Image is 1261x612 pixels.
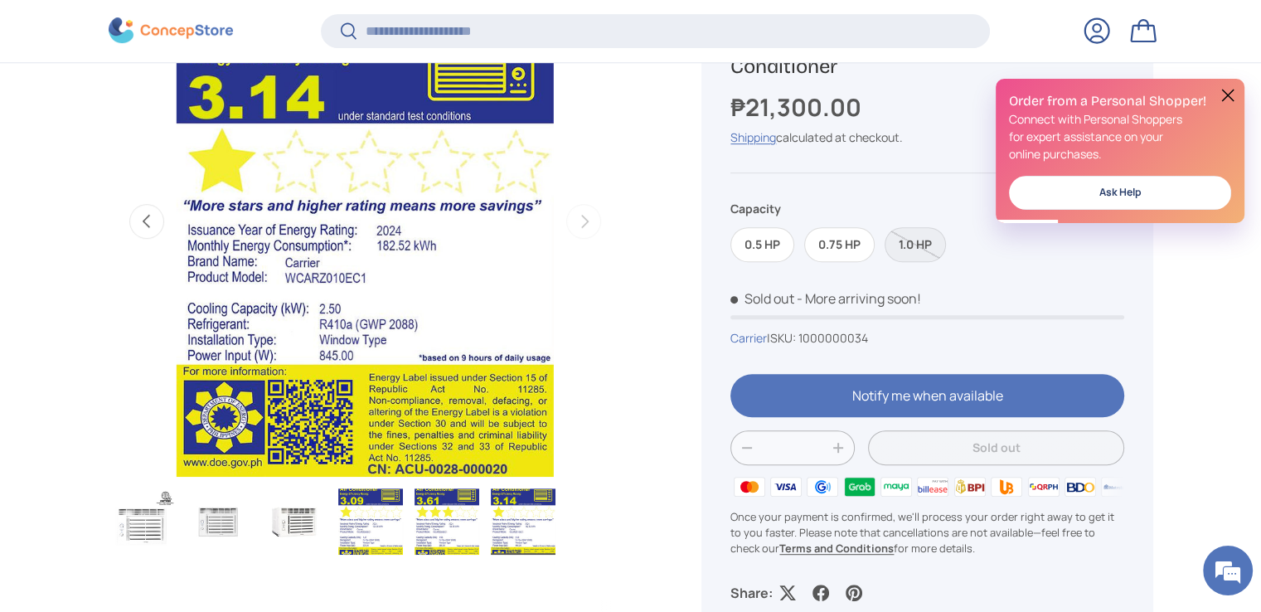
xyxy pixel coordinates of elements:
img: metrobank [1099,474,1135,498]
a: Ask Help [1009,176,1231,210]
legend: Capacity [730,200,781,217]
img: Carrier Optima Window Type Air Conditioner [109,488,174,555]
img: Carrier Optima Window Type Air Conditioner [415,488,479,555]
img: maya [878,474,914,498]
a: Terms and Conditions [779,541,894,556]
label: Sold out [885,227,946,263]
span: 1000000034 [798,330,868,346]
span: We're online! [96,194,229,362]
span: SKU: [770,330,796,346]
img: carrier-optima-green-window-type-aircon-unit-with-timer-full-view-concepstore [186,488,250,555]
span: Sold out [730,289,794,308]
div: Minimize live chat window [272,8,312,48]
p: - More arriving soon! [797,289,921,308]
img: bdo [1062,474,1099,498]
img: billease [914,474,951,498]
img: grabpay [841,474,877,498]
p: Share: [730,583,773,603]
img: gcash [804,474,841,498]
img: Carrier Optima Window Type Air Conditioner [338,488,403,555]
p: Connect with Personal Shoppers for expert assistance on your online purchases. [1009,110,1231,163]
a: Shipping [730,129,776,145]
img: Carrier Optima Window Type Air Conditioner [491,488,555,555]
div: calculated at checkout. [730,129,1123,146]
button: Sold out [868,430,1123,466]
strong: ₱21,300.00 [730,90,866,124]
img: ubp [988,474,1025,498]
p: Once your payment is confirmed, we'll process your order right away to get it to you faster. Plea... [730,509,1123,557]
img: ConcepStore [109,18,233,44]
img: master [730,474,767,498]
div: Chat with us now [86,93,279,114]
img: visa [768,474,804,498]
span: | [767,330,868,346]
textarea: Type your message and hit 'Enter' [8,423,316,481]
img: bpi [952,474,988,498]
a: Carrier [730,330,767,346]
img: qrph [1025,474,1061,498]
img: carrier-optima-green-window-type-aircon-unit-with-timer-right-side-view-concepstore [262,488,327,555]
h2: Order from a Personal Shopper! [1009,92,1231,110]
